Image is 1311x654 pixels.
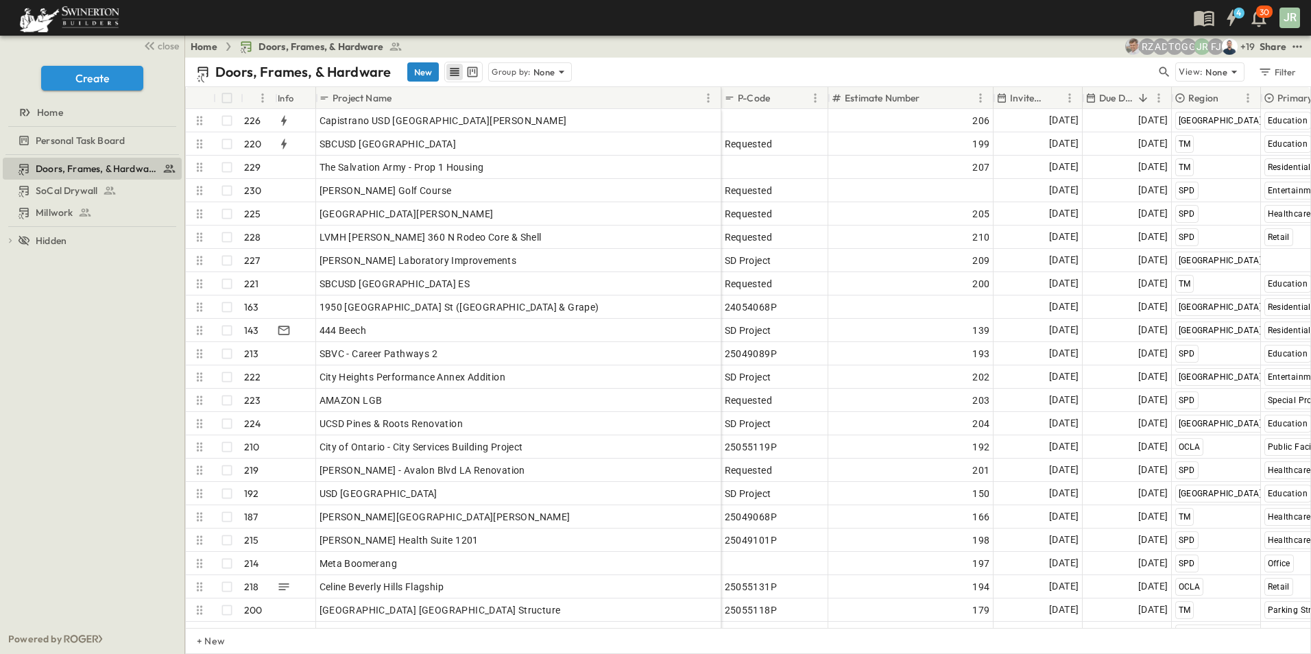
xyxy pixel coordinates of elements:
[1179,442,1201,452] span: OCLA
[807,90,823,106] button: Menu
[275,87,316,109] div: Info
[1268,302,1311,312] span: Residential
[1194,38,1210,55] div: Joshua Russell (joshua.russell@swinerton.com)
[1205,65,1227,79] p: None
[1268,465,1311,475] span: Healthcare
[244,580,259,594] p: 218
[725,510,778,524] span: 25049068P
[972,417,989,431] span: 204
[725,324,771,337] span: SD Project
[972,207,989,221] span: 205
[738,91,770,105] p: P-Code
[1179,116,1262,125] span: [GEOGRAPHIC_DATA]
[191,40,217,53] a: Home
[1138,276,1168,291] span: [DATE]
[320,300,599,314] span: 1950 [GEOGRAPHIC_DATA] St ([GEOGRAPHIC_DATA] & Grape)
[1138,206,1168,221] span: [DATE]
[1138,229,1168,245] span: [DATE]
[1179,559,1195,568] span: SPD
[244,277,259,291] p: 221
[972,393,989,407] span: 203
[1221,90,1236,106] button: Sort
[1253,62,1300,82] button: Filter
[1049,392,1079,408] span: [DATE]
[320,627,398,640] span: 101 Ash 100% SD
[320,393,383,407] span: AMAZON LGB
[320,603,561,617] span: [GEOGRAPHIC_DATA] [GEOGRAPHIC_DATA] Structure
[1236,8,1241,19] h6: 4
[244,230,261,244] p: 228
[246,90,261,106] button: Sort
[725,254,771,267] span: SD Project
[1268,582,1290,592] span: Retail
[244,510,258,524] p: 187
[972,114,989,128] span: 206
[533,65,555,79] p: None
[1049,602,1079,618] span: [DATE]
[244,487,259,500] p: 192
[320,580,444,594] span: Celine Beverly Hills Flagship
[972,557,989,570] span: 197
[320,324,367,337] span: 444 Beech
[446,64,463,80] button: row view
[1138,322,1168,338] span: [DATE]
[1049,625,1079,641] span: [DATE]
[1138,462,1168,478] span: [DATE]
[36,134,125,147] span: Personal Task Board
[36,162,157,175] span: Doors, Frames, & Hardware
[1240,90,1256,106] button: Menu
[1138,182,1168,198] span: [DATE]
[320,533,479,547] span: [PERSON_NAME] Health Suite 1201
[1268,512,1311,522] span: Healthcare
[244,160,261,174] p: 229
[700,90,717,106] button: Menu
[3,202,182,223] div: Millworktest
[972,370,989,384] span: 202
[845,91,920,105] p: Estimate Number
[407,62,439,82] button: New
[1268,559,1290,568] span: Office
[1049,369,1079,385] span: [DATE]
[972,160,989,174] span: 207
[258,40,383,53] span: Doors, Frames, & Hardware
[972,254,989,267] span: 209
[36,234,67,247] span: Hidden
[239,40,402,53] a: Doors, Frames, & Hardware
[244,370,261,384] p: 222
[1138,439,1168,455] span: [DATE]
[3,180,182,202] div: SoCal Drywalltest
[725,277,773,291] span: Requested
[333,91,392,105] p: Project Name
[1179,302,1262,312] span: [GEOGRAPHIC_DATA]
[725,393,773,407] span: Requested
[1179,256,1262,265] span: [GEOGRAPHIC_DATA]
[725,627,771,640] span: SD Project
[1049,439,1079,455] span: [DATE]
[1179,372,1262,382] span: [GEOGRAPHIC_DATA]
[1049,112,1079,128] span: [DATE]
[1138,532,1168,548] span: [DATE]
[1049,532,1079,548] span: [DATE]
[1049,346,1079,361] span: [DATE]
[320,184,452,197] span: [PERSON_NAME] Golf Course
[1049,555,1079,571] span: [DATE]
[1138,136,1168,152] span: [DATE]
[1179,139,1191,149] span: TM
[1049,299,1079,315] span: [DATE]
[1279,8,1300,28] div: JR
[1179,349,1195,359] span: SPD
[244,137,262,151] p: 220
[1049,136,1079,152] span: [DATE]
[244,114,261,128] p: 226
[1138,415,1168,431] span: [DATE]
[492,65,531,79] p: Group by:
[244,417,261,431] p: 224
[320,114,567,128] span: Capistrano USD [GEOGRAPHIC_DATA][PERSON_NAME]
[1138,299,1168,315] span: [DATE]
[3,158,182,180] div: Doors, Frames, & Hardwaretest
[725,417,771,431] span: SD Project
[244,393,261,407] p: 223
[1138,509,1168,524] span: [DATE]
[1240,40,1254,53] p: + 19
[1207,38,1224,55] div: Francisco J. Sanchez (frsanchez@swinerton.com)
